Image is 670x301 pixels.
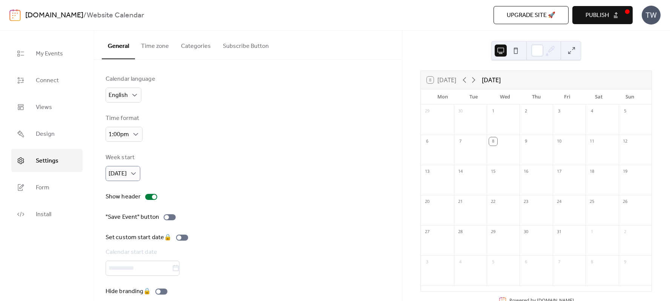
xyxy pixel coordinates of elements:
[555,198,563,206] div: 24
[489,258,497,266] div: 5
[621,107,629,115] div: 5
[109,89,128,101] span: English
[106,75,155,84] div: Calendar language
[106,213,159,222] div: "Save Event" button
[25,8,83,23] a: [DOMAIN_NAME]
[36,101,52,113] span: Views
[11,42,83,65] a: My Events
[456,107,465,115] div: 30
[423,228,431,236] div: 27
[109,129,129,140] span: 1:00pm
[36,209,51,220] span: Install
[423,137,431,146] div: 6
[489,107,497,115] div: 1
[555,107,563,115] div: 3
[588,258,596,266] div: 8
[106,114,141,123] div: Time format
[36,182,49,193] span: Form
[456,198,465,206] div: 21
[458,89,489,104] div: Tue
[621,198,629,206] div: 26
[489,89,521,104] div: Wed
[586,11,609,20] span: Publish
[456,137,465,146] div: 7
[456,228,465,236] div: 28
[36,128,55,140] span: Design
[588,198,596,206] div: 25
[423,198,431,206] div: 20
[217,31,275,58] button: Subscribe Button
[11,176,83,199] a: Form
[36,155,58,167] span: Settings
[109,168,127,180] span: [DATE]
[494,6,569,24] button: Upgrade site 🚀
[423,258,431,266] div: 3
[614,89,645,104] div: Sun
[102,31,135,59] button: General
[456,258,465,266] div: 4
[482,75,501,84] div: [DATE]
[36,48,63,60] span: My Events
[456,167,465,176] div: 14
[522,107,530,115] div: 2
[87,8,144,23] b: Website Calendar
[11,95,83,118] a: Views
[552,89,583,104] div: Fri
[507,11,555,20] span: Upgrade site 🚀
[521,89,552,104] div: Thu
[9,9,21,21] img: logo
[11,69,83,92] a: Connect
[175,31,217,58] button: Categories
[11,203,83,226] a: Install
[423,107,431,115] div: 29
[489,198,497,206] div: 22
[621,258,629,266] div: 9
[621,228,629,236] div: 2
[427,89,458,104] div: Mon
[423,167,431,176] div: 13
[106,192,141,201] div: Show header
[555,137,563,146] div: 10
[106,153,139,162] div: Week start
[489,228,497,236] div: 29
[135,31,175,58] button: Time zone
[572,6,633,24] button: Publish
[522,258,530,266] div: 6
[588,167,596,176] div: 18
[588,107,596,115] div: 4
[489,137,497,146] div: 8
[583,89,614,104] div: Sat
[83,8,87,23] b: /
[555,167,563,176] div: 17
[621,167,629,176] div: 19
[642,6,661,25] div: TW
[522,198,530,206] div: 23
[588,137,596,146] div: 11
[36,75,59,86] span: Connect
[11,122,83,145] a: Design
[522,228,530,236] div: 30
[588,228,596,236] div: 1
[555,228,563,236] div: 31
[555,258,563,266] div: 7
[522,137,530,146] div: 9
[621,137,629,146] div: 12
[11,149,83,172] a: Settings
[522,167,530,176] div: 16
[489,167,497,176] div: 15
